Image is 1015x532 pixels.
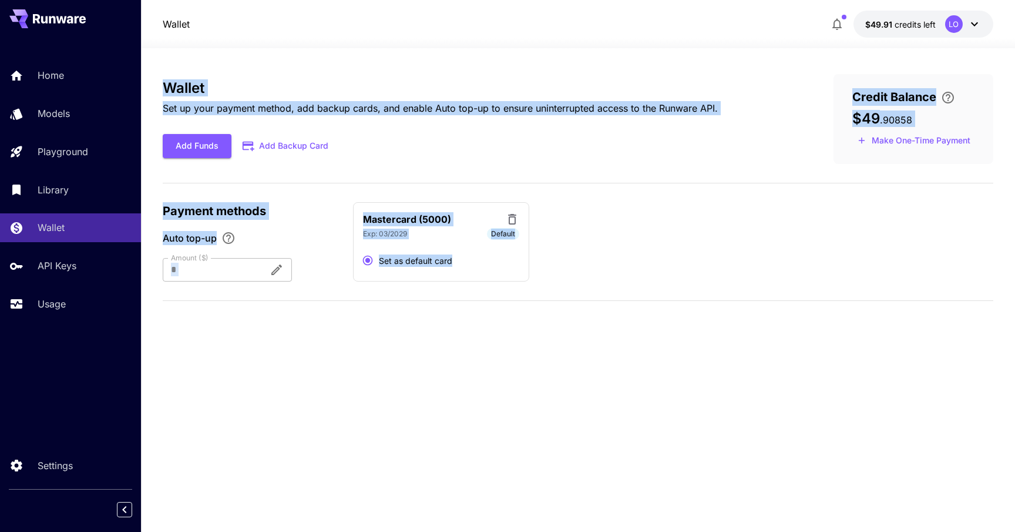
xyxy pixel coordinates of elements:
[363,229,407,239] p: Exp: 03/2029
[38,297,66,311] p: Usage
[936,91,960,105] button: Enter your card details and choose an Auto top-up amount to avoid service interruptions. We'll au...
[38,183,69,197] p: Library
[38,68,64,82] p: Home
[865,18,936,31] div: $49.90858
[163,231,217,245] span: Auto top-up
[163,134,231,158] button: Add Funds
[38,459,73,473] p: Settings
[487,229,519,239] span: Default
[38,106,70,121] p: Models
[38,259,76,273] p: API Keys
[852,110,880,127] span: $49
[231,135,341,158] button: Add Backup Card
[38,220,65,235] p: Wallet
[852,88,936,106] span: Credit Balance
[945,15,963,33] div: LO
[171,253,209,263] label: Amount ($)
[379,255,452,267] span: Set as default card
[363,212,451,226] p: Mastercard (5000)
[163,202,339,220] p: Payment methods
[895,19,936,29] span: credits left
[853,11,993,38] button: $49.90858LO
[38,145,88,159] p: Playground
[163,17,190,31] a: Wallet
[117,502,132,517] button: Collapse sidebar
[126,499,141,520] div: Collapse sidebar
[880,114,912,126] span: . 90858
[217,231,240,245] button: Enable Auto top-up to ensure uninterrupted service. We'll automatically bill the chosen amount wh...
[163,17,190,31] nav: breadcrumb
[852,132,976,150] button: Make a one-time, non-recurring payment
[163,80,718,96] h3: Wallet
[865,19,895,29] span: $49.91
[163,101,718,115] p: Set up your payment method, add backup cards, and enable Auto top-up to ensure uninterrupted acce...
